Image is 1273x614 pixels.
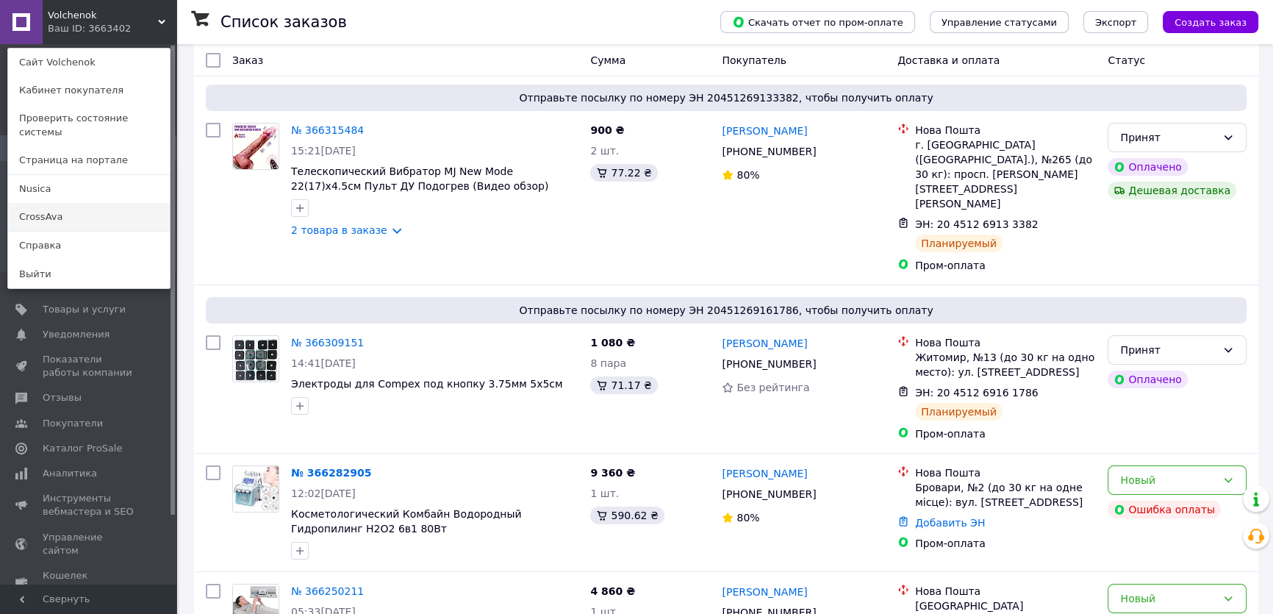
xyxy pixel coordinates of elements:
[291,357,356,369] span: 14:41[DATE]
[915,387,1039,399] span: ЭН: 20 4512 6916 1786
[736,169,759,181] span: 80%
[8,232,170,260] a: Справка
[43,328,110,341] span: Уведомления
[590,124,624,136] span: 900 ₴
[1175,17,1247,28] span: Создать заказ
[590,467,635,479] span: 9 360 ₴
[1120,342,1216,358] div: Принят
[43,531,136,557] span: Управление сайтом
[722,466,807,481] a: [PERSON_NAME]
[915,517,985,529] a: Добавить ЭН
[915,335,1096,350] div: Нова Пошта
[1163,11,1258,33] button: Создать заказ
[291,585,364,597] a: № 366250211
[1120,590,1216,607] div: Новый
[1120,129,1216,146] div: Принят
[291,165,548,192] a: Телескопический Вибратор MJ New Mode 22(17)х4.5см Пульт ДУ Подогрев (Видео обзор)
[291,378,563,390] a: Электроды для Compex под кнопку 3.75мм 5х5см
[590,376,657,394] div: 71.17 ₴
[43,353,136,379] span: Показатели работы компании
[1108,158,1187,176] div: Оплачено
[233,466,279,512] img: Фото товару
[590,337,635,349] span: 1 080 ₴
[212,90,1241,105] span: Отправьте посылку по номеру ЭН 20451269133382, чтобы получить оплату
[233,336,279,382] img: Фото товару
[8,49,170,76] a: Сайт Volchenok
[736,382,809,393] span: Без рейтинга
[48,9,158,22] span: Volchenok
[233,124,279,169] img: Фото товару
[1108,182,1236,199] div: Дешевая доставка
[915,218,1039,230] span: ЭН: 20 4512 6913 3382
[212,303,1241,318] span: Отправьте посылку по номеру ЭН 20451269161786, чтобы получить оплату
[915,235,1003,252] div: Планируемый
[590,585,635,597] span: 4 860 ₴
[915,480,1096,510] div: Бровари, №2 (до 30 кг на одне місце): вул. [STREET_ADDRESS]
[590,488,619,499] span: 1 шт.
[232,465,279,513] a: Фото товару
[915,536,1096,551] div: Пром-оплата
[915,584,1096,599] div: Нова Пошта
[232,54,263,66] span: Заказ
[722,585,807,599] a: [PERSON_NAME]
[291,145,356,157] span: 15:21[DATE]
[48,22,110,35] div: Ваш ID: 3663402
[291,337,364,349] a: № 366309151
[8,76,170,104] a: Кабинет покупателя
[291,124,364,136] a: № 366315484
[719,141,819,162] div: [PHONE_NUMBER]
[915,465,1096,480] div: Нова Пошта
[8,104,170,146] a: Проверить состояние системы
[590,357,626,369] span: 8 пара
[719,484,819,504] div: [PHONE_NUMBER]
[8,175,170,203] a: Nusica
[897,54,1000,66] span: Доставка и оплата
[43,417,103,430] span: Покупатели
[1083,11,1148,33] button: Экспорт
[590,54,625,66] span: Сумма
[736,512,759,524] span: 80%
[8,260,170,288] a: Выйти
[43,442,122,455] span: Каталог ProSale
[722,54,786,66] span: Покупатель
[720,11,915,33] button: Скачать отчет по пром-оплате
[291,467,371,479] a: № 366282905
[722,336,807,351] a: [PERSON_NAME]
[942,17,1057,28] span: Управление статусами
[220,13,347,31] h1: Список заказов
[291,508,522,535] a: Косметологический Комбайн Водородный Гидропилинг H2O2 6в1 80Вт
[43,467,97,480] span: Аналитика
[1108,54,1145,66] span: Статус
[43,303,126,316] span: Товары и услуги
[590,507,664,524] div: 590.62 ₴
[915,350,1096,379] div: Житомир, №13 (до 30 кг на одно место): ул. [STREET_ADDRESS]
[590,145,619,157] span: 2 шт.
[291,488,356,499] span: 12:02[DATE]
[915,258,1096,273] div: Пром-оплата
[1108,501,1221,518] div: Ошибка оплаты
[1148,15,1258,27] a: Создать заказ
[1120,472,1216,488] div: Новый
[1095,17,1136,28] span: Экспорт
[1108,371,1187,388] div: Оплачено
[719,354,819,374] div: [PHONE_NUMBER]
[590,164,657,182] div: 77.22 ₴
[915,426,1096,441] div: Пром-оплата
[930,11,1069,33] button: Управление статусами
[722,124,807,138] a: [PERSON_NAME]
[43,391,82,404] span: Отзывы
[43,492,136,518] span: Инструменты вебмастера и SEO
[232,335,279,382] a: Фото товару
[915,138,1096,211] div: г. [GEOGRAPHIC_DATA] ([GEOGRAPHIC_DATA].), №265 (до 30 кг): просп. [PERSON_NAME][STREET_ADDRESS][...
[8,203,170,231] a: CrossAva
[915,123,1096,138] div: Нова Пошта
[915,403,1003,421] div: Планируемый
[732,15,903,29] span: Скачать отчет по пром-оплате
[8,146,170,174] a: Страница на портале
[43,569,136,596] span: Кошелек компании
[232,123,279,170] a: Фото товару
[291,224,387,236] a: 2 товара в заказе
